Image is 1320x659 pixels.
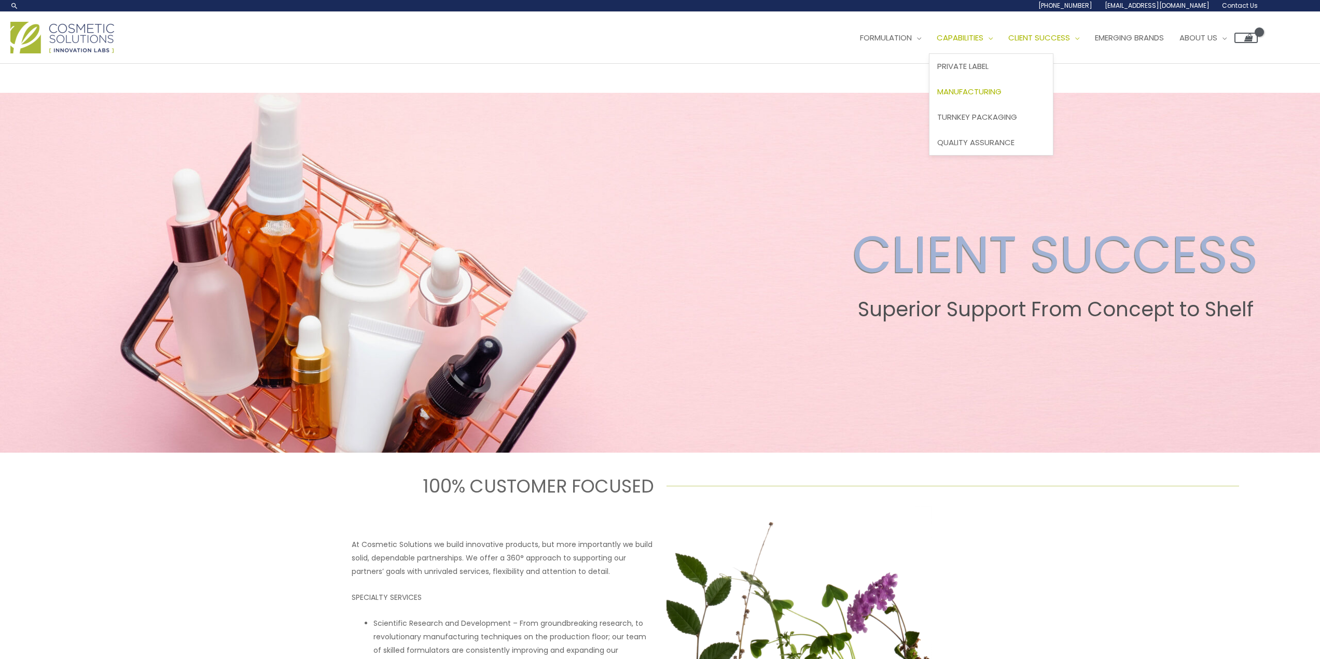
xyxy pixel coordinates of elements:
p: SPECIALTY SERVICES [352,591,654,604]
span: Capabilities [937,32,983,43]
span: Contact Us [1222,1,1258,10]
span: Formulation [860,32,912,43]
a: Emerging Brands [1087,22,1172,53]
a: Turnkey Packaging [929,104,1053,130]
span: [EMAIL_ADDRESS][DOMAIN_NAME] [1105,1,1210,10]
h2: CLIENT SUCCESS [853,224,1258,285]
a: About Us [1172,22,1234,53]
span: Manufacturing [937,86,1002,97]
a: Formulation [852,22,929,53]
h1: 100% CUSTOMER FOCUSED [81,473,654,499]
a: Capabilities [929,22,1001,53]
h2: Superior Support From Concept to Shelf [853,298,1258,321]
span: Quality Assurance [937,137,1015,148]
a: Manufacturing [929,79,1053,105]
p: At Cosmetic Solutions we build innovative products, but more importantly we build solid, dependab... [352,538,654,578]
span: Private Label [937,61,989,72]
a: Quality Assurance [929,130,1053,155]
a: View Shopping Cart, empty [1234,33,1258,43]
nav: Site Navigation [844,22,1258,53]
img: Cosmetic Solutions Logo [10,22,114,53]
span: Emerging Brands [1095,32,1164,43]
a: Search icon link [10,2,19,10]
a: Client Success [1001,22,1087,53]
span: Turnkey Packaging [937,111,1017,122]
span: Client Success [1008,32,1070,43]
a: Private Label [929,54,1053,79]
span: About Us [1179,32,1217,43]
span: [PHONE_NUMBER] [1038,1,1092,10]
